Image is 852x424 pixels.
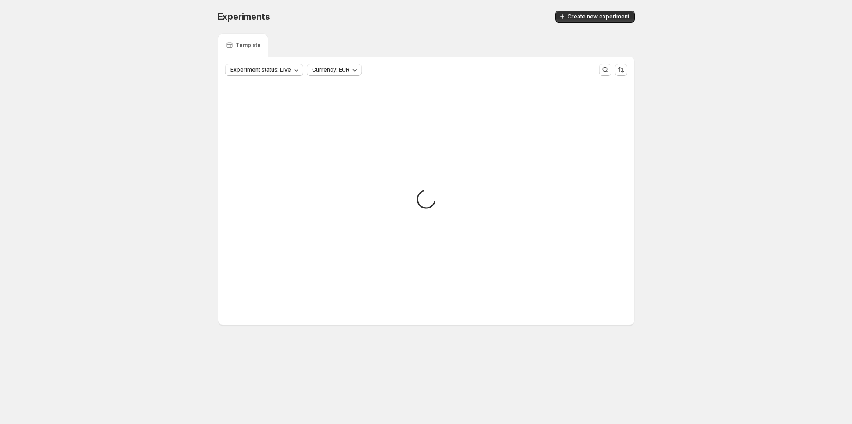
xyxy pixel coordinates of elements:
span: Currency: EUR [312,66,349,73]
button: Sort the results [615,64,627,76]
button: Experiment status: Live [225,64,303,76]
button: Create new experiment [555,11,635,23]
span: Create new experiment [568,13,629,20]
button: Currency: EUR [307,64,362,76]
p: Template [236,42,261,49]
span: Experiments [218,11,270,22]
span: Experiment status: Live [230,66,291,73]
